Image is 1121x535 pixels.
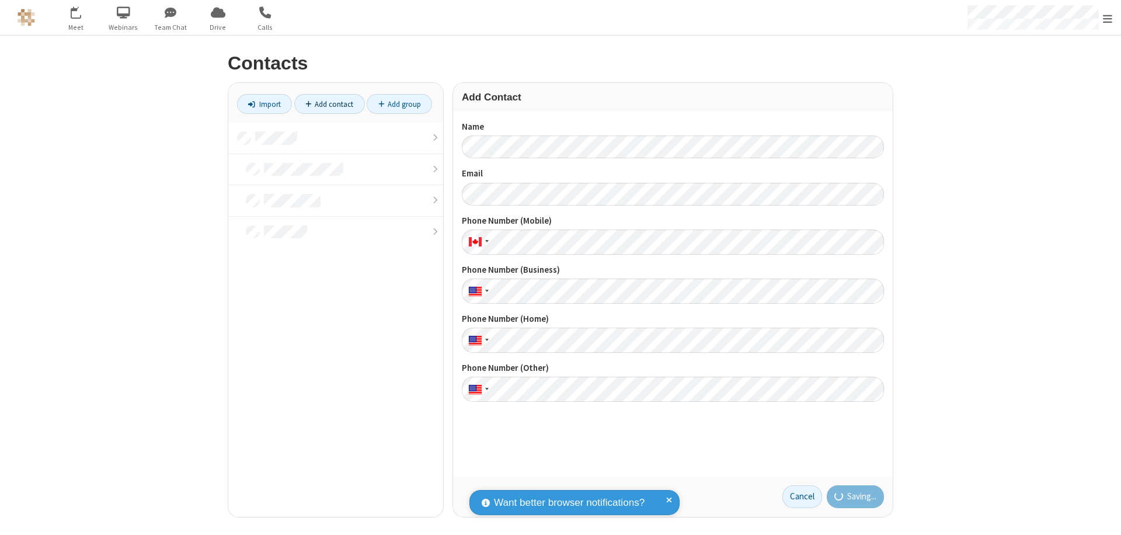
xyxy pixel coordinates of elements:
[462,312,884,326] label: Phone Number (Home)
[494,495,645,510] span: Want better browser notifications?
[462,362,884,375] label: Phone Number (Other)
[462,279,492,304] div: United States: + 1
[237,94,292,114] a: Import
[462,120,884,134] label: Name
[54,22,98,33] span: Meet
[77,6,88,15] div: 17
[462,328,492,353] div: United States: + 1
[243,22,287,33] span: Calls
[462,214,884,228] label: Phone Number (Mobile)
[827,485,885,509] button: Saving...
[847,490,876,503] span: Saving...
[462,230,492,255] div: Canada: + 1
[462,92,884,103] h3: Add Contact
[228,53,893,74] h2: Contacts
[462,167,884,180] label: Email
[294,94,365,114] a: Add contact
[782,485,822,509] a: Cancel
[462,263,884,277] label: Phone Number (Business)
[462,377,492,402] div: United States: + 1
[102,22,145,33] span: Webinars
[18,9,35,26] img: QA Selenium DO NOT DELETE OR CHANGE
[367,94,432,114] a: Add group
[149,22,193,33] span: Team Chat
[196,22,240,33] span: Drive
